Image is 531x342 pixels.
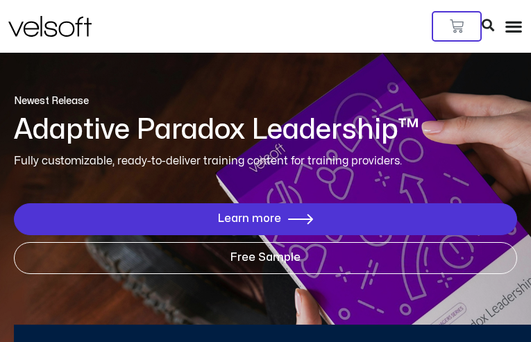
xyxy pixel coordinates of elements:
[218,213,281,225] span: Learn more
[505,17,523,35] div: Menu Toggle
[230,252,301,264] span: Free Sample
[14,94,517,108] p: Newest Release
[14,153,517,170] p: Fully customizable, ready-to-deliver training content for training providers.
[14,242,517,274] a: Free Sample
[14,203,517,235] a: Learn more
[14,115,517,146] h1: Adaptive Paradox Leadership™
[8,16,92,37] img: Velsoft Training Materials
